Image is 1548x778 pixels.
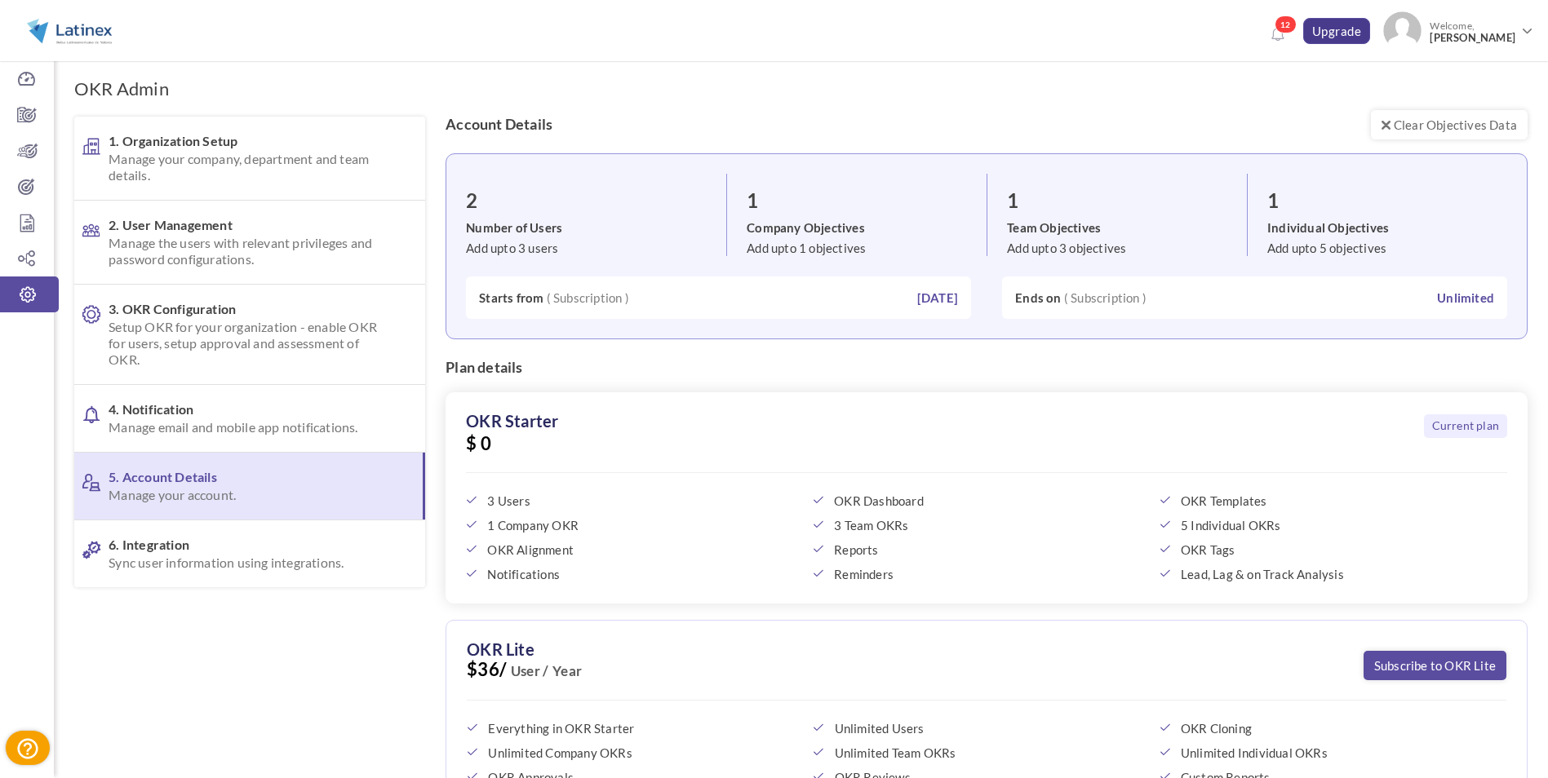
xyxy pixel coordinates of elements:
label: [DATE] [917,290,958,306]
a: Photo Welcome,[PERSON_NAME] [1377,5,1540,52]
h3: 2 [466,190,726,211]
span: OKR Dashboard [834,493,1132,508]
span: Welcome, [1422,11,1519,52]
img: Photo [1383,11,1422,50]
span: Unlimited Company OKRs [488,745,786,760]
span: 5 Individual OKRs [1181,518,1479,533]
a: Notifications [1265,21,1291,47]
span: OKR Templates [1181,493,1479,508]
span: Sync user information using integrations. [109,555,387,571]
span: 3. OKR Configuration [109,301,387,368]
b: User / [507,663,548,679]
h3: 1 [747,190,987,211]
span: Unlimited Users [835,721,1133,736]
label: OKR Starter [466,413,558,429]
span: OKR Alignment [487,542,785,557]
b: Year [548,663,582,679]
label: OKR Lite [467,641,534,657]
b: Starts from [479,290,543,305]
h1: OKR Admin [74,77,169,100]
a: Upgrade [1303,18,1371,44]
span: 6. Integration [109,537,387,571]
span: Unlimited Individual OKRs [1181,745,1479,760]
h3: 1 [1267,190,1507,211]
label: Unlimited [1437,290,1494,306]
span: Manage your account. [109,487,384,503]
label: Company Objectives [747,219,987,236]
a: 6. IntegrationSync user information using integrations. [74,520,425,587]
span: Notifications [487,567,785,581]
span: OKR Tags [1181,542,1479,557]
span: 12 [1275,15,1297,33]
label: Number of Users [466,219,726,236]
span: Add upto 1 objectives [747,241,866,255]
span: Add upto 3 objectives [1007,241,1126,255]
img: Logo [19,11,120,51]
a: Subscribe to OKR Lite [1364,651,1506,680]
span: [PERSON_NAME] [1430,32,1515,44]
label: Team Objectives [1007,219,1247,236]
label: Individual Objectives [1267,219,1507,236]
span: OKR Cloning [1181,721,1479,736]
span: Reports [834,542,1132,557]
b: Ends on [1015,290,1061,305]
span: Reminders [834,567,1132,581]
h4: Plan details [446,360,1528,376]
span: Add upto 3 users [466,241,558,255]
span: 4. Notification [109,401,387,435]
span: 3 Users [487,493,785,508]
h3: 1 [1007,190,1247,211]
span: Lead, Lag & on Track Analysis [1181,567,1479,581]
span: 5. Account Details [109,469,384,503]
span: Manage your company, department and team details. [109,151,387,183]
h4: Account Details [446,117,1528,133]
span: ( Subscription ) [547,290,629,306]
span: Everything in OKR Starter [488,721,786,736]
span: Manage email and mobile app notifications. [109,419,387,435]
span: Manage the users with relevant privileges and password configurations. [109,235,387,267]
span: ( Subscription ) [1064,290,1147,306]
span: Unlimited Team OKRs [835,745,1133,760]
span: 1. Organization Setup [109,133,387,183]
span: 2. User Management [109,217,387,267]
span: Setup OKR for your organization - enable OKR for users, setup approval and assessment of OKR. [109,319,387,368]
a: Clear Objectives Data [1371,110,1528,139]
span: $36/ [467,661,1506,701]
span: 3 Team OKRs [834,518,1132,533]
span: 1 Company OKR [487,518,785,533]
span: $ 0 [466,435,1507,473]
span: Add upto 5 objectives [1267,241,1386,255]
